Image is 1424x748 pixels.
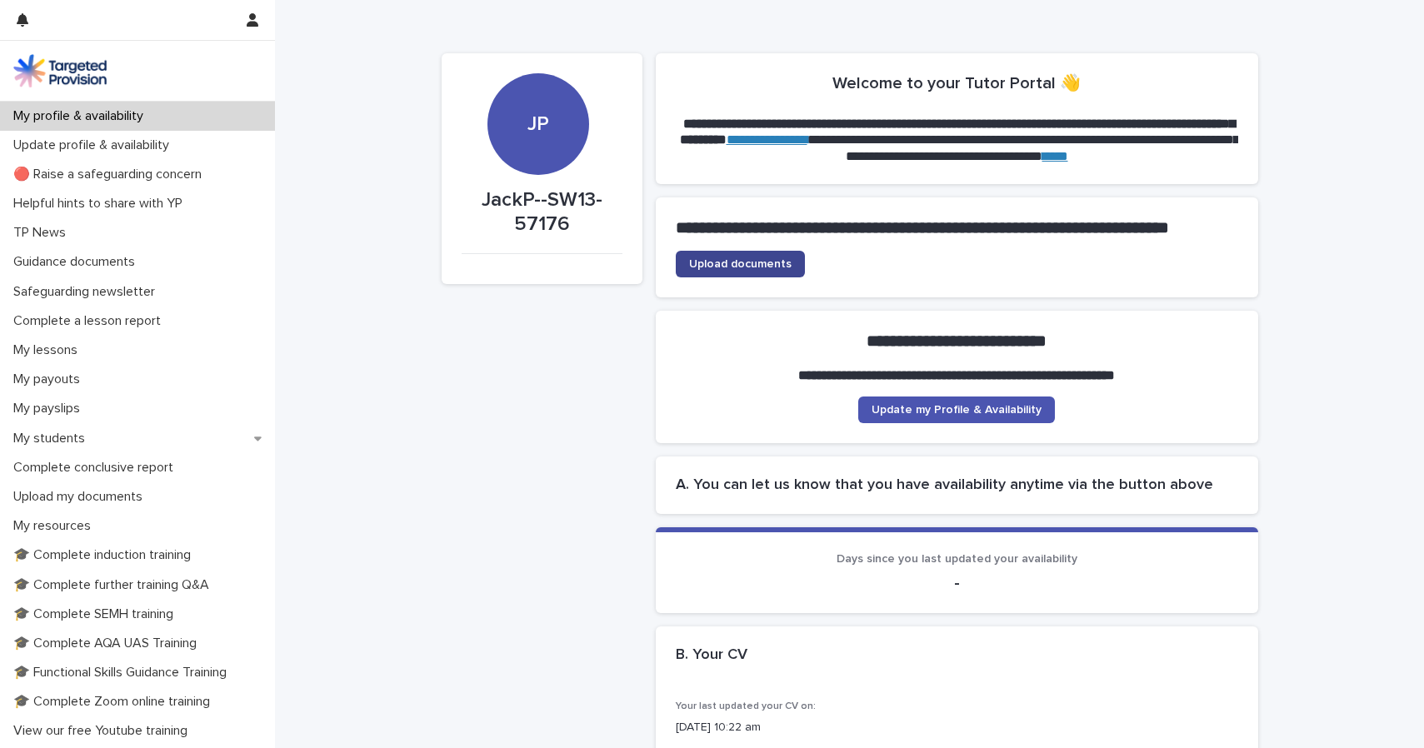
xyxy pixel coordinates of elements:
img: M5nRWzHhSzIhMunXDL62 [13,54,107,87]
span: Days since you last updated your availability [837,553,1077,565]
a: Update my Profile & Availability [858,396,1055,423]
h2: Welcome to your Tutor Portal 👋 [832,73,1081,93]
p: 🎓 Complete induction training [7,547,204,563]
p: Guidance documents [7,254,148,270]
span: Upload documents [689,258,792,270]
p: JackP--SW13-57176 [462,188,622,237]
p: 🎓 Complete Zoom online training [7,694,223,710]
p: 🎓 Functional Skills Guidance Training [7,665,240,681]
p: 🎓 Complete further training Q&A [7,577,222,593]
p: My students [7,431,98,446]
p: Helpful hints to share with YP [7,196,196,212]
p: 🎓 Complete SEMH training [7,606,187,622]
span: Your last updated your CV on: [676,701,816,711]
p: TP News [7,225,79,241]
p: Complete conclusive report [7,460,187,476]
h2: B. Your CV [676,646,747,665]
h2: A. You can let us know that you have availability anytime via the button above [676,476,1238,495]
p: - [676,573,1238,593]
p: 🎓 Complete AQA UAS Training [7,636,210,651]
p: My lessons [7,342,91,358]
p: My payouts [7,372,93,387]
p: View our free Youtube training [7,723,201,739]
p: Upload my documents [7,489,156,505]
p: Update profile & availability [7,137,182,153]
span: Update my Profile & Availability [872,404,1042,416]
p: [DATE] 10:22 am [676,719,1238,736]
a: Upload documents [676,251,805,277]
p: My resources [7,518,104,534]
div: JP [487,11,589,137]
p: Complete a lesson report [7,313,174,329]
p: My payslips [7,401,93,416]
p: My profile & availability [7,108,157,124]
p: 🔴 Raise a safeguarding concern [7,167,215,182]
p: Safeguarding newsletter [7,284,168,300]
